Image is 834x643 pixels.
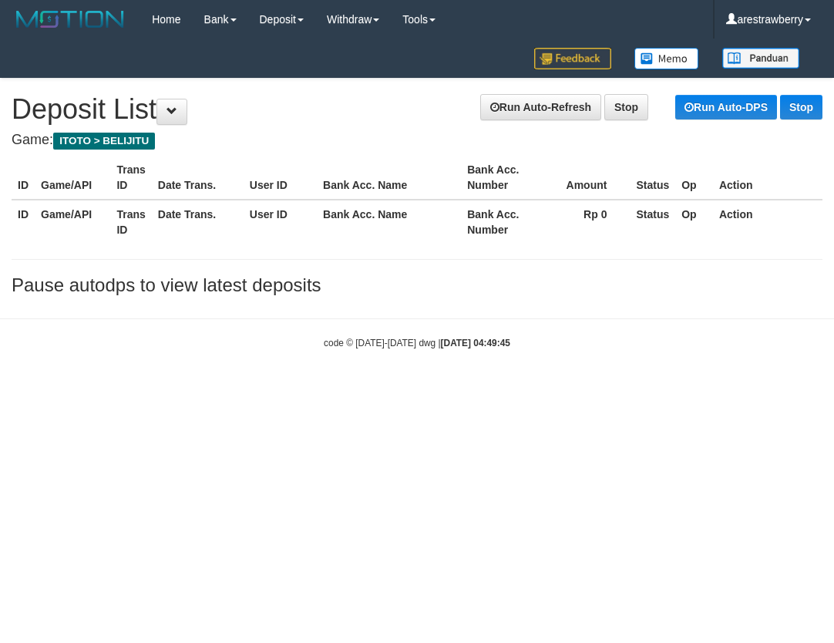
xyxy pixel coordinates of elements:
[722,48,799,69] img: panduan.png
[12,156,35,200] th: ID
[675,95,777,120] a: Run Auto-DPS
[244,200,317,244] th: User ID
[480,94,601,120] a: Run Auto-Refresh
[35,200,110,244] th: Game/API
[12,133,822,148] h4: Game:
[317,200,461,244] th: Bank Acc. Name
[12,8,129,31] img: MOTION_logo.png
[634,48,699,69] img: Button%20Memo.svg
[713,156,822,200] th: Action
[553,200,630,244] th: Rp 0
[35,156,110,200] th: Game/API
[604,94,648,120] a: Stop
[317,156,461,200] th: Bank Acc. Name
[461,156,553,200] th: Bank Acc. Number
[630,156,675,200] th: Status
[780,95,822,120] a: Stop
[461,200,553,244] th: Bank Acc. Number
[110,156,151,200] th: Trans ID
[534,48,611,69] img: Feedback.jpg
[675,156,713,200] th: Op
[324,338,510,348] small: code © [DATE]-[DATE] dwg |
[675,200,713,244] th: Op
[630,200,675,244] th: Status
[12,200,35,244] th: ID
[441,338,510,348] strong: [DATE] 04:49:45
[53,133,155,150] span: ITOTO > BELIJITU
[152,156,244,200] th: Date Trans.
[244,156,317,200] th: User ID
[553,156,630,200] th: Amount
[713,200,822,244] th: Action
[110,200,151,244] th: Trans ID
[12,275,822,295] h3: Pause autodps to view latest deposits
[12,94,822,125] h1: Deposit List
[152,200,244,244] th: Date Trans.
